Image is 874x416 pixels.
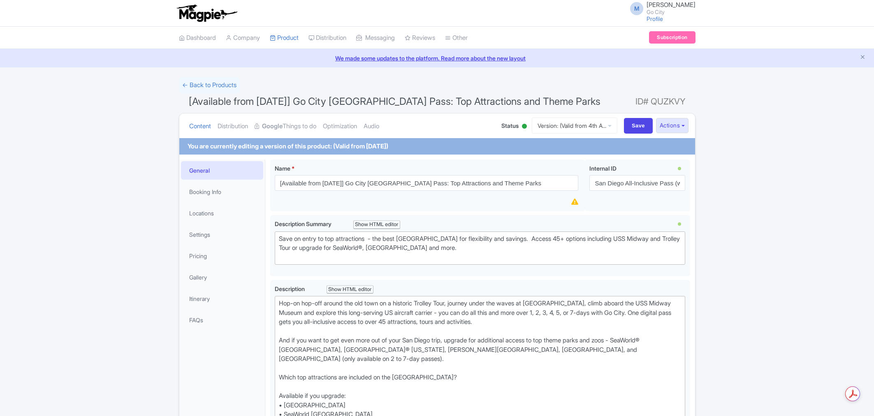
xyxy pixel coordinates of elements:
a: ← Back to Products [179,77,240,93]
strong: Google [262,122,283,131]
span: Description Summary [275,220,333,227]
input: Save [624,118,653,134]
a: FAQs [181,311,263,329]
span: Status [501,121,519,130]
a: Subscription [649,31,695,44]
a: Itinerary [181,289,263,308]
span: [PERSON_NAME] [647,1,695,9]
div: Show HTML editor [353,220,401,229]
a: Distribution [218,113,248,139]
span: M [630,2,643,15]
div: Save on entry to top attractions - the best [GEOGRAPHIC_DATA] for flexibility and savings. Access... [279,234,682,262]
span: Description [275,285,306,292]
span: Name [275,165,290,172]
a: We made some updates to the platform. Read more about the new layout [5,54,869,62]
a: Content [189,113,211,139]
img: logo-ab69f6fb50320c5b225c76a69d11143b.png [175,4,239,22]
div: Show HTML editor [327,285,374,294]
div: You are currently editing a version of this product: (Valid from [DATE]) [188,142,388,151]
small: Go City [647,9,695,15]
a: Product [270,27,299,49]
a: Pricing [181,247,263,265]
a: Version: (Valid from 4th A... [532,118,617,134]
a: Locations [181,204,263,222]
a: Company [226,27,260,49]
a: Reviews [405,27,435,49]
a: M [PERSON_NAME] Go City [625,2,695,15]
span: [Available from [DATE]] Go City [GEOGRAPHIC_DATA] Pass: Top Attractions and Theme Parks [189,95,600,107]
span: ID# QUZKVY [635,93,686,110]
a: Settings [181,225,263,244]
a: Booking Info [181,183,263,201]
span: Internal ID [589,165,617,172]
a: Distribution [308,27,346,49]
a: Dashboard [179,27,216,49]
a: Gallery [181,268,263,287]
a: Messaging [356,27,395,49]
div: Active [520,120,529,133]
a: Audio [364,113,379,139]
a: GoogleThings to do [255,113,316,139]
a: General [181,161,263,180]
a: Optimization [323,113,357,139]
button: Close announcement [860,53,866,62]
a: Other [445,27,468,49]
a: Profile [647,15,663,22]
button: Actions [656,118,689,133]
